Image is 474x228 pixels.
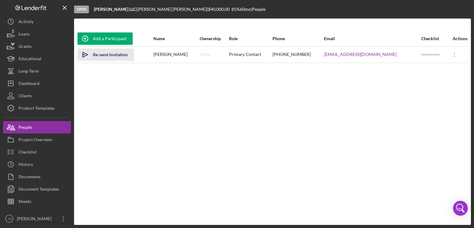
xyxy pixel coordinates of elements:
button: Sheets [3,195,71,208]
div: Educational [19,53,41,66]
button: Educational [3,53,71,65]
div: Dashboard [19,77,39,91]
button: Long-Term [3,65,71,77]
div: History [19,158,33,172]
div: People [19,121,32,135]
button: Checklist [3,146,71,158]
button: Dashboard [3,77,71,90]
div: Email [324,36,421,41]
div: Document Templates [19,183,59,197]
button: Add a Participant [77,32,133,45]
div: Open Intercom Messenger [453,201,468,216]
button: Activity [3,15,71,28]
div: Ownership [200,36,228,41]
div: Phone [272,36,324,41]
div: Project Overview [19,133,52,147]
div: Product Templates [19,102,55,116]
div: Sheets [19,195,31,209]
text: YB [7,217,11,221]
button: Grants [3,40,71,53]
div: Long-Term [19,65,39,79]
div: | People [251,7,265,12]
div: Name [153,36,199,41]
div: 85 % [231,7,240,12]
div: Actions [447,36,468,41]
div: [PHONE_NUMBER] [272,47,324,62]
button: Project Overview [3,133,71,146]
button: Re-send Invitation [77,49,134,61]
div: $40,000.00 [208,7,231,12]
b: [PERSON_NAME] LLC [94,6,136,12]
div: Clients [19,90,32,103]
div: Checklist [19,146,36,160]
div: Re-send Invitation [93,49,128,61]
div: [PERSON_NAME] [153,47,199,62]
div: [PERSON_NAME] [PERSON_NAME] | [137,7,208,12]
button: Document Templates [3,183,71,195]
div: Role [229,36,272,41]
button: YB[PERSON_NAME] [3,213,71,225]
button: Documents [3,171,71,183]
div: [PERSON_NAME] [15,213,56,226]
button: Loans [3,28,71,40]
div: | [94,7,137,12]
div: Open [74,6,89,13]
div: None [200,52,210,57]
div: Checklist [421,36,446,41]
div: Grants [19,40,31,54]
button: Product Templates [3,102,71,114]
div: Primary Contact [229,47,272,62]
button: History [3,158,71,171]
div: Add a Participant [93,32,127,45]
a: [EMAIL_ADDRESS][DOMAIN_NAME] [324,52,397,57]
button: Clients [3,90,71,102]
button: People [3,121,71,133]
div: Documents [19,171,40,184]
div: Loans [19,28,30,42]
div: 60 mo [240,7,251,12]
div: Activity [19,15,34,29]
